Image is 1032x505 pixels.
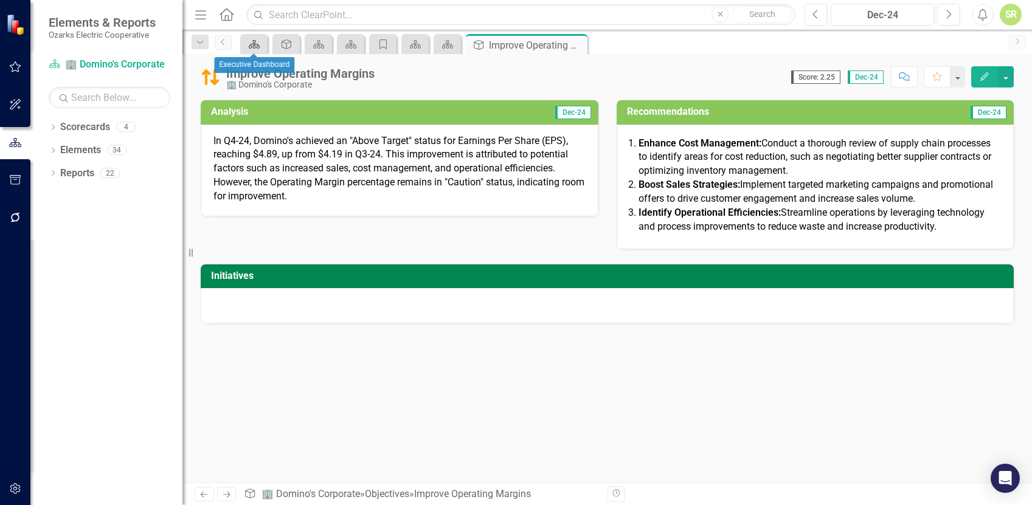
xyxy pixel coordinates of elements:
button: Dec-24 [831,4,934,26]
div: Open Intercom Messenger [991,464,1020,493]
a: 🏢 Domino's Corporate [49,58,170,72]
span: Search [749,9,775,19]
a: Elements [60,143,101,157]
input: Search Below... [49,87,170,108]
span: Elements & Reports [49,15,156,30]
h3: Analysis [211,106,401,117]
a: 🏢 Domino's Corporate [261,488,360,500]
div: Improve Operating Margins [414,488,531,500]
div: Executive Dashboard [215,57,295,73]
input: Search ClearPoint... [246,4,795,26]
p: In Q4-24, Domino's achieved an "Above Target" status for Earnings Per Share (EPS), reaching $4.89... [213,134,586,204]
div: 22 [100,168,120,178]
span: Dec-24 [555,106,591,119]
div: Improve Operating Margins [226,67,375,80]
h3: Recommendations [627,106,890,117]
strong: Identify Operational Efficiencies: [639,207,781,218]
button: SR [1000,4,1022,26]
div: 4 [116,122,136,132]
strong: Enhance Cost Management: [639,137,761,149]
img: ClearPoint Strategy [6,14,27,35]
p: Conduct a thorough review of supply chain processes to identify areas for cost reduction, such as... [639,137,1002,179]
strong: Boost Sales Strategies: [639,179,740,190]
button: Search [732,6,792,23]
div: 🏢 Domino's Corporate [226,80,375,89]
p: Implement targeted marketing campaigns and promotional offers to drive customer engagement and in... [639,178,1002,206]
div: Improve Operating Margins [489,38,584,53]
span: Dec-24 [971,106,1006,119]
a: Scorecards [60,120,110,134]
span: Score: 2.25 [791,70,840,84]
div: Dec-24 [835,8,930,22]
div: 34 [107,145,126,156]
img: Caution [201,67,220,87]
a: Reports [60,167,94,180]
div: » » [244,487,598,501]
span: Dec-24 [848,70,884,84]
a: Objectives [365,488,409,500]
small: Ozarks Electric Cooperative [49,30,156,40]
p: Streamline operations by leveraging technology and process improvements to reduce waste and incre... [639,206,1002,234]
h3: Initiatives [211,270,1008,281]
